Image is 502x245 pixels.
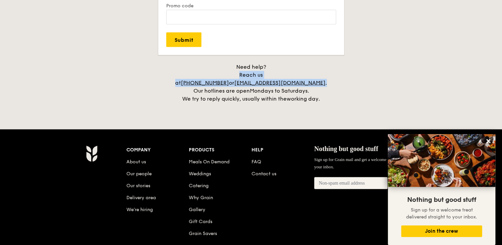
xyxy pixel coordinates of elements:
[407,196,476,204] span: Nothing but good stuff
[166,3,336,9] label: Promo code
[251,159,261,165] a: FAQ
[168,63,334,103] div: Need help? Reach us at or . Our hotlines are open We try to reply quickly, usually within the
[126,195,156,201] a: Delivery area
[251,171,276,177] a: Contact us
[126,183,150,189] a: Our stories
[181,80,229,86] a: [PHONE_NUMBER]
[234,80,325,86] a: [EMAIL_ADDRESS][DOMAIN_NAME]
[250,88,309,94] span: Mondays to Saturdays.
[314,145,378,152] span: Nothing but good stuff
[189,195,213,201] a: Why Grain
[314,157,431,169] span: Sign up for Grain mail and get a welcome treat delivered straight to your inbox.
[189,219,212,224] a: Gift Cards
[126,207,153,212] a: We’re hiring
[251,145,314,155] div: Help
[189,183,209,189] a: Catering
[126,171,152,177] a: Our people
[86,145,98,162] img: AYc88T3wAAAABJRU5ErkJggg==
[287,96,320,102] span: working day.
[406,207,477,220] span: Sign up for a welcome treat delivered straight to your inbox.
[388,134,495,187] img: DSC07876-Edit02-Large.jpeg
[189,207,205,212] a: Gallery
[189,231,217,236] a: Grain Savers
[126,145,189,155] div: Company
[483,136,494,146] button: Close
[189,171,211,177] a: Weddings
[126,159,146,165] a: About us
[314,177,388,189] input: Non-spam email address
[189,145,251,155] div: Products
[401,225,482,237] button: Join the crew
[166,33,201,47] input: Submit
[189,159,230,165] a: Meals On Demand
